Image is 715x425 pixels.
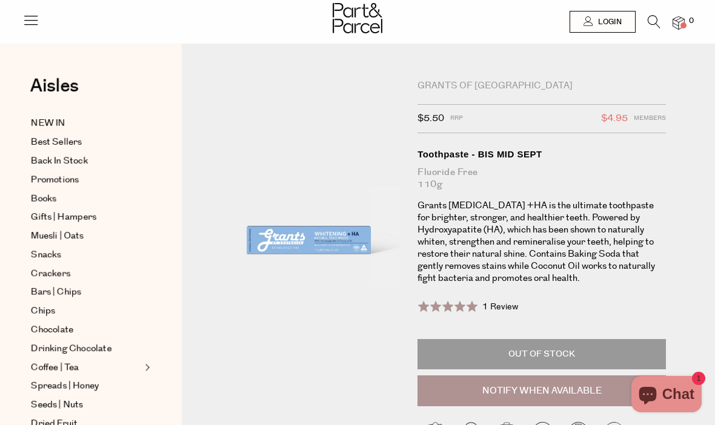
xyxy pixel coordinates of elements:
a: Bars | Chips [31,285,141,300]
span: Seeds | Nuts [31,398,83,412]
div: Fluoride Free 110g [417,166,666,191]
button: Notify When Available [417,375,666,407]
span: Back In Stock [31,154,88,168]
a: Back In Stock [31,154,141,168]
a: Drinking Chocolate [31,341,141,356]
div: Toothpaste - BIS MID SEPT [417,148,666,160]
span: 1 Review [482,301,519,313]
span: Drinking Chocolate [31,341,111,356]
a: Aisles [30,77,79,107]
a: 0 [673,16,685,29]
span: Snacks [31,248,61,262]
a: Books [31,191,141,206]
span: Aisles [30,73,79,99]
div: Grants of [GEOGRAPHIC_DATA] [417,80,666,92]
span: Login [595,17,622,27]
span: NEW IN [31,116,65,131]
img: Part&Parcel [333,3,382,33]
p: Out of Stock [417,339,666,369]
span: Promotions [31,173,79,187]
button: Expand/Collapse Coffee | Tea [142,360,150,375]
a: Snacks [31,248,141,262]
span: $5.50 [417,111,444,127]
a: Coffee | Tea [31,360,141,375]
span: Chocolate [31,323,73,337]
img: Toothpaste - BIS MID SEPT [218,80,399,294]
span: Muesli | Oats [31,229,84,243]
span: Chips [31,304,55,318]
span: Spreads | Honey [31,379,99,394]
a: Promotions [31,173,141,187]
span: Gifts | Hampers [31,210,96,225]
span: Members [634,111,666,127]
span: Books [31,191,56,206]
a: Seeds | Nuts [31,398,141,412]
a: Login [570,11,636,33]
a: Chips [31,304,141,318]
a: Spreads | Honey [31,379,141,394]
a: Best Sellers [31,135,141,150]
a: Chocolate [31,323,141,337]
a: Crackers [31,266,141,281]
span: Coffee | Tea [31,360,79,375]
span: 0 [686,16,697,27]
a: NEW IN [31,116,141,131]
span: RRP [450,111,463,127]
inbox-online-store-chat: Shopify online store chat [628,376,705,415]
a: Muesli | Oats [31,229,141,243]
span: $4.95 [601,111,628,127]
span: Crackers [31,266,70,281]
span: Best Sellers [31,135,82,150]
span: Bars | Chips [31,285,81,300]
p: Grants [MEDICAL_DATA] +HA is the ultimate toothpaste for brighter, stronger, and healthier teeth.... [417,200,666,285]
a: Gifts | Hampers [31,210,141,225]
